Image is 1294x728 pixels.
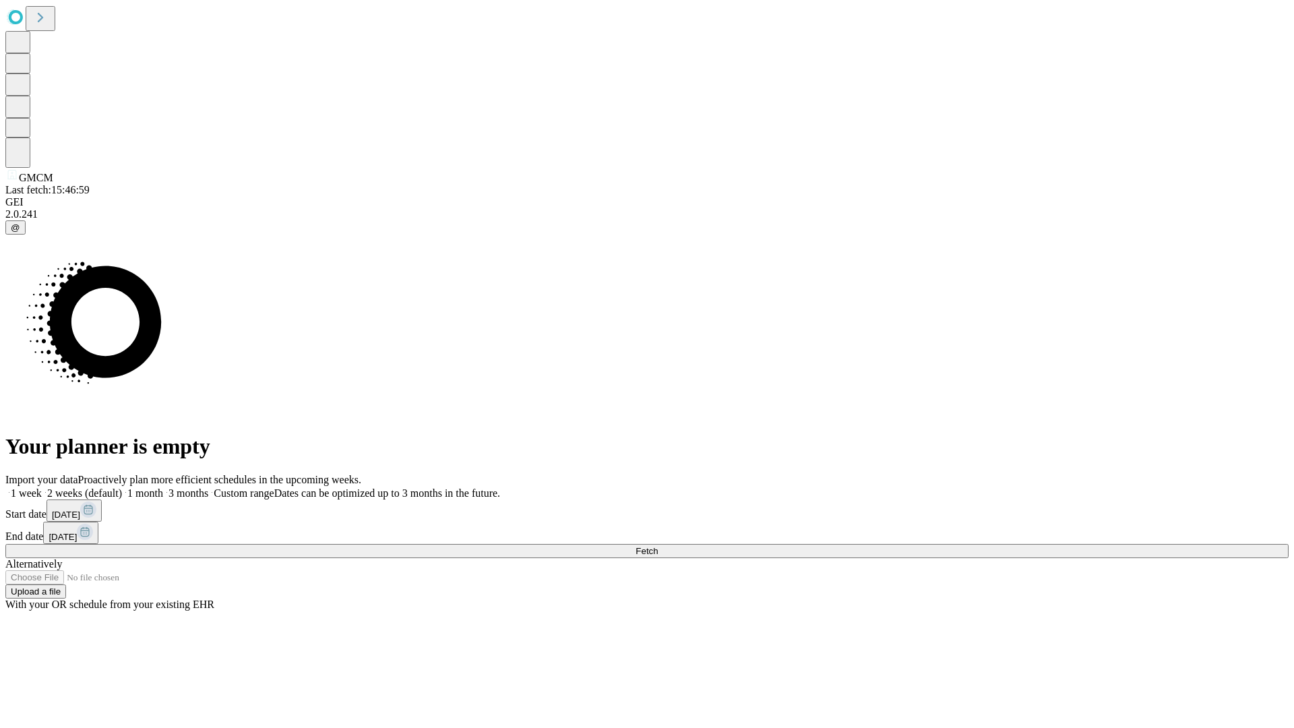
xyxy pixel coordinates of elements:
[78,474,361,485] span: Proactively plan more efficient schedules in the upcoming weeks.
[5,208,1289,220] div: 2.0.241
[11,222,20,233] span: @
[5,196,1289,208] div: GEI
[214,487,274,499] span: Custom range
[5,434,1289,459] h1: Your planner is empty
[52,510,80,520] span: [DATE]
[49,532,77,542] span: [DATE]
[43,522,98,544] button: [DATE]
[5,584,66,599] button: Upload a file
[47,487,122,499] span: 2 weeks (default)
[5,184,90,195] span: Last fetch: 15:46:59
[168,487,208,499] span: 3 months
[5,558,62,570] span: Alternatively
[5,522,1289,544] div: End date
[5,599,214,610] span: With your OR schedule from your existing EHR
[11,487,42,499] span: 1 week
[274,487,500,499] span: Dates can be optimized up to 3 months in the future.
[636,546,658,556] span: Fetch
[127,487,163,499] span: 1 month
[5,474,78,485] span: Import your data
[5,220,26,235] button: @
[5,499,1289,522] div: Start date
[19,172,53,183] span: GMCM
[47,499,102,522] button: [DATE]
[5,544,1289,558] button: Fetch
